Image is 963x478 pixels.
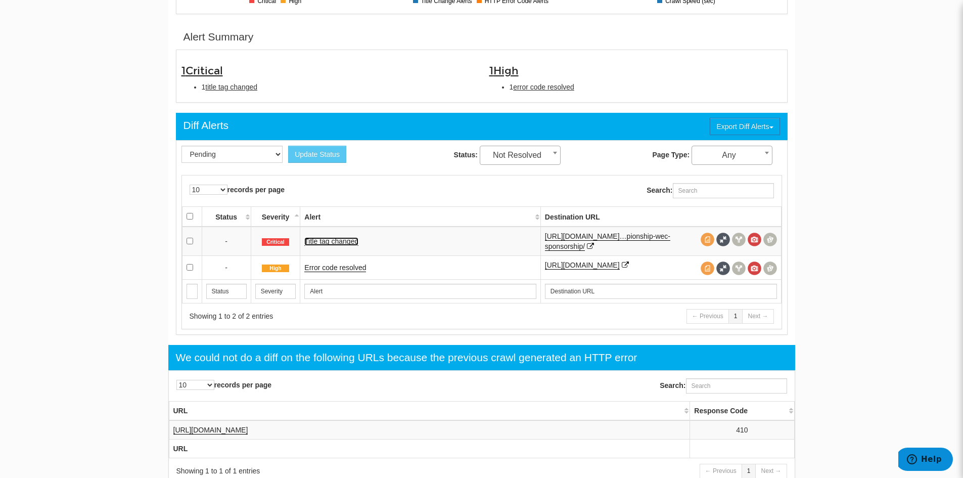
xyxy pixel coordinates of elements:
span: Any [692,148,772,162]
th: Alert: activate to sort column ascending [300,206,540,227]
td: - [202,227,251,256]
div: Showing 1 to 2 of 2 entries [190,311,469,321]
label: records per page [176,380,272,390]
div: Diff Alerts [184,118,228,133]
label: records per page [190,185,285,195]
label: Search: [647,183,773,198]
span: View screenshot [748,262,761,275]
select: records per page [176,380,214,390]
span: Critical [186,64,223,77]
span: title tag changed [205,83,257,91]
a: Title tag changed [304,237,358,246]
span: High [262,265,289,273]
a: 1 [728,309,743,324]
button: Update Status [288,146,346,163]
a: Next → [742,309,773,324]
div: Showing 1 to 1 of 1 entries [176,466,469,476]
span: View source [701,262,714,275]
th: Status: activate to sort column ascending [202,206,251,227]
input: Search [255,284,296,299]
span: Full Source Diff [716,233,730,246]
iframe: Opens a widget where you can find more information [898,448,953,473]
li: 1 [202,82,474,92]
th: Destination URL [540,206,781,227]
input: Search [545,284,777,299]
label: Search: [660,378,787,394]
a: [URL][DOMAIN_NAME]…pionship-wec-sponsorship/ [545,232,670,251]
span: Full Source Diff [716,262,730,275]
span: Compare screenshots [763,262,777,275]
a: [URL][DOMAIN_NAME] [545,261,620,270]
li: 1 [510,82,782,92]
input: Search: [673,183,774,198]
td: - [202,255,251,279]
div: We could not do a diff on the following URLs because the previous crawl generated an HTTP error [176,350,637,365]
span: View headers [732,233,746,246]
span: 1 [489,64,519,77]
span: High [493,64,519,77]
span: View screenshot [748,233,761,246]
th: Severity: activate to sort column descending [251,206,300,227]
a: Error code resolved [304,264,366,272]
th: URL [169,439,690,458]
button: Export Diff Alerts [710,118,779,135]
span: 1 [181,64,223,77]
div: Alert Summary [184,29,254,45]
strong: Page Type: [652,151,690,159]
span: Any [692,146,772,165]
input: Search [206,284,247,299]
span: error code resolved [513,83,574,91]
a: ← Previous [686,309,729,324]
a: [URL][DOMAIN_NAME] [173,426,248,434]
span: View source [701,233,714,246]
th: URL: activate to sort column ascending [169,401,690,420]
th: Response Code: activate to sort column ascending [690,401,794,420]
td: 410 [690,420,794,440]
span: Not Resolved [480,148,560,162]
span: View headers [732,262,746,275]
input: Search [304,284,536,299]
strong: Status: [454,151,478,159]
span: Not Resolved [480,146,561,165]
input: Search: [686,378,787,394]
select: records per page [190,185,227,195]
span: Critical [262,238,289,246]
span: Compare screenshots [763,233,777,246]
input: Search [187,284,198,299]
